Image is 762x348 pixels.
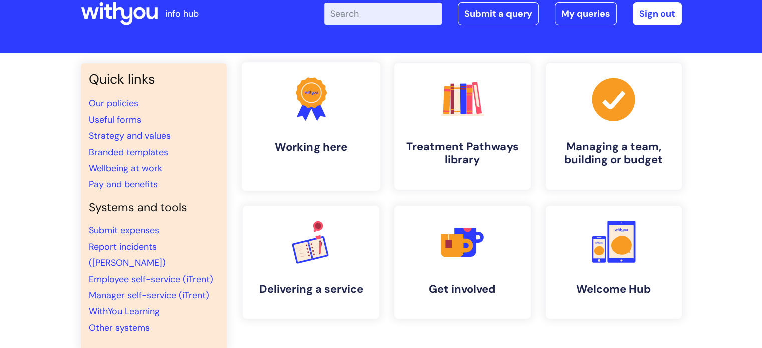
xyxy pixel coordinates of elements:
a: Useful forms [89,114,141,126]
a: Other systems [89,322,150,334]
a: Submit a query [458,2,539,25]
h4: Delivering a service [251,283,371,296]
a: Wellbeing at work [89,162,162,174]
a: Branded templates [89,146,168,158]
a: Employee self-service (iTrent) [89,273,213,285]
h4: Welcome Hub [554,283,674,296]
a: Our policies [89,97,138,109]
a: Strategy and values [89,130,171,142]
h4: Managing a team, building or budget [554,140,674,167]
a: Delivering a service [243,206,379,319]
a: Pay and benefits [89,178,158,190]
div: | - [324,2,682,25]
h3: Quick links [89,71,219,87]
a: Submit expenses [89,224,159,236]
h4: Get involved [402,283,523,296]
a: Welcome Hub [546,206,682,319]
h4: Treatment Pathways library [402,140,523,167]
a: My queries [555,2,617,25]
p: info hub [165,6,199,22]
h4: Working here [250,140,372,154]
a: WithYou Learning [89,305,160,317]
h4: Systems and tools [89,201,219,215]
a: Manager self-service (iTrent) [89,289,209,301]
a: Treatment Pathways library [394,63,531,190]
a: Get involved [394,206,531,319]
a: Report incidents ([PERSON_NAME]) [89,241,166,269]
input: Search [324,3,442,25]
a: Sign out [633,2,682,25]
a: Working here [241,62,380,191]
a: Managing a team, building or budget [546,63,682,190]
